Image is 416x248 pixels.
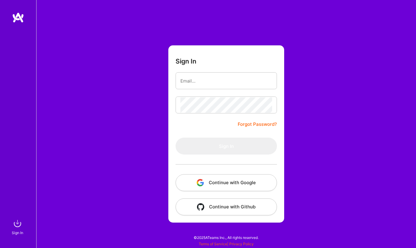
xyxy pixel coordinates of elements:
[229,242,254,246] a: Privacy Policy
[176,174,277,191] button: Continue with Google
[197,203,204,210] img: icon
[13,217,24,236] a: sign inSign In
[176,198,277,215] button: Continue with Github
[12,230,23,236] div: Sign In
[176,57,196,65] h3: Sign In
[199,242,227,246] a: Terms of Service
[180,73,272,89] input: Email...
[199,242,254,246] span: |
[11,217,24,230] img: sign in
[12,12,24,23] img: logo
[176,138,277,155] button: Sign In
[238,121,277,128] a: Forgot Password?
[36,230,416,245] div: © 2025 ATeams Inc., All rights reserved.
[197,179,204,186] img: icon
